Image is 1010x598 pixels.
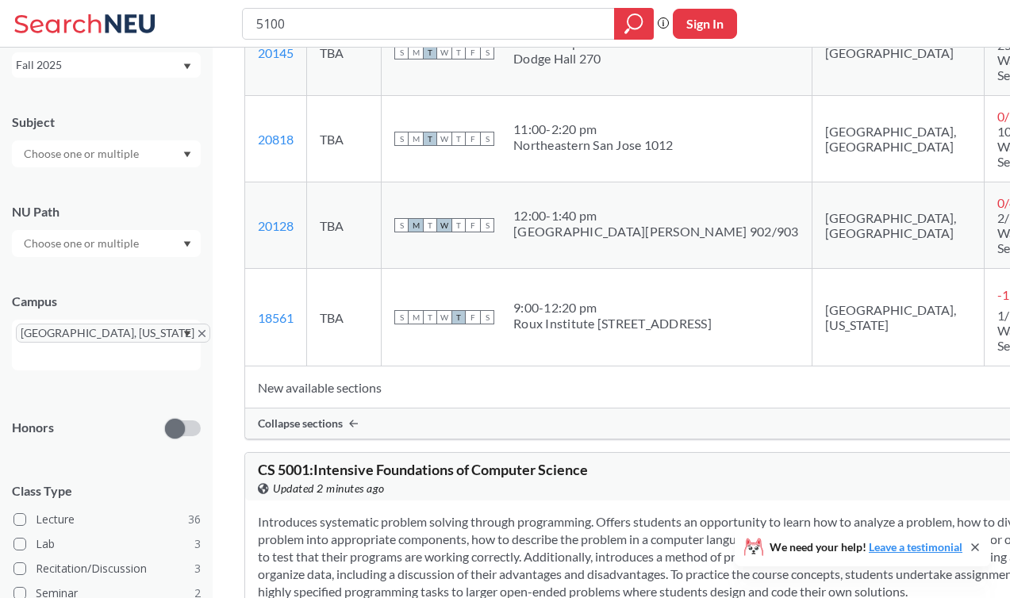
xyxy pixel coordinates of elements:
[183,63,191,70] svg: Dropdown arrow
[183,331,191,337] svg: Dropdown arrow
[307,182,382,269] td: TBA
[12,113,201,131] div: Subject
[437,310,451,324] span: W
[451,310,466,324] span: T
[437,45,451,59] span: W
[869,540,962,554] a: Leave a testimonial
[451,218,466,232] span: T
[12,52,201,78] div: Fall 2025Dropdown arrow
[466,132,480,146] span: F
[16,144,149,163] input: Choose one or multiple
[812,10,985,96] td: [GEOGRAPHIC_DATA]
[423,218,437,232] span: T
[255,10,603,37] input: Class, professor, course number, "phrase"
[480,310,494,324] span: S
[258,416,343,431] span: Collapse sections
[194,535,201,553] span: 3
[513,224,799,240] div: [GEOGRAPHIC_DATA][PERSON_NAME] 902/903
[423,45,437,59] span: T
[258,310,294,325] a: 18561
[614,8,654,40] div: magnifying glass
[513,137,674,153] div: Northeastern San Jose 1012
[194,560,201,577] span: 3
[812,182,985,269] td: [GEOGRAPHIC_DATA], [GEOGRAPHIC_DATA]
[409,45,423,59] span: M
[198,330,205,337] svg: X to remove pill
[437,218,451,232] span: W
[188,511,201,528] span: 36
[513,51,601,67] div: Dodge Hall 270
[12,203,201,220] div: NU Path
[624,13,643,35] svg: magnifying glass
[273,480,385,497] span: Updated 2 minutes ago
[394,310,409,324] span: S
[13,558,201,579] label: Recitation/Discussion
[423,310,437,324] span: T
[13,509,201,530] label: Lecture
[258,461,588,478] span: CS 5001 : Intensive Foundations of Computer Science
[466,310,480,324] span: F
[451,132,466,146] span: T
[16,324,210,343] span: [GEOGRAPHIC_DATA], [US_STATE]X to remove pill
[409,310,423,324] span: M
[258,45,294,60] a: 20145
[812,96,985,182] td: [GEOGRAPHIC_DATA], [GEOGRAPHIC_DATA]
[16,234,149,253] input: Choose one or multiple
[423,132,437,146] span: T
[258,218,294,233] a: 20128
[812,269,985,366] td: [GEOGRAPHIC_DATA], [US_STATE]
[307,269,382,366] td: TBA
[673,9,737,39] button: Sign In
[513,300,712,316] div: 9:00 - 12:20 pm
[480,45,494,59] span: S
[183,151,191,158] svg: Dropdown arrow
[394,45,409,59] span: S
[394,218,409,232] span: S
[513,316,712,332] div: Roux Institute [STREET_ADDRESS]
[258,132,294,147] a: 20818
[451,45,466,59] span: T
[12,140,201,167] div: Dropdown arrow
[480,218,494,232] span: S
[513,208,799,224] div: 12:00 - 1:40 pm
[12,293,201,310] div: Campus
[513,121,674,137] div: 11:00 - 2:20 pm
[466,45,480,59] span: F
[307,96,382,182] td: TBA
[12,482,201,500] span: Class Type
[13,534,201,554] label: Lab
[409,218,423,232] span: M
[437,132,451,146] span: W
[770,542,962,553] span: We need your help!
[16,56,182,74] div: Fall 2025
[12,230,201,257] div: Dropdown arrow
[466,218,480,232] span: F
[183,241,191,247] svg: Dropdown arrow
[307,10,382,96] td: TBA
[12,419,54,437] p: Honors
[409,132,423,146] span: M
[12,320,201,370] div: [GEOGRAPHIC_DATA], [US_STATE]X to remove pillDropdown arrow
[394,132,409,146] span: S
[480,132,494,146] span: S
